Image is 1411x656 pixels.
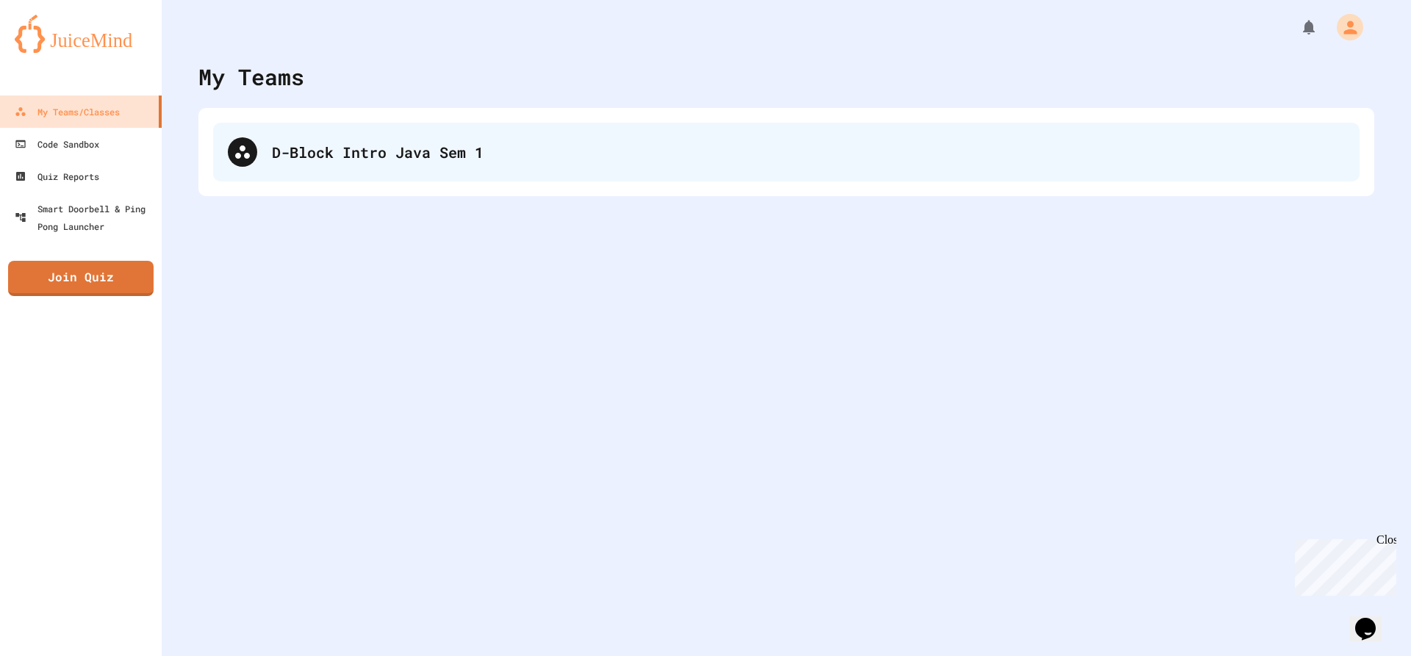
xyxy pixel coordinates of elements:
div: Smart Doorbell & Ping Pong Launcher [15,200,156,235]
a: Join Quiz [8,261,154,296]
div: D-Block Intro Java Sem 1 [213,123,1360,181]
div: Quiz Reports [15,167,99,185]
iframe: chat widget [1349,597,1396,641]
div: Chat with us now!Close [6,6,101,93]
div: D-Block Intro Java Sem 1 [272,141,1345,163]
div: Code Sandbox [15,135,99,153]
div: My Teams [198,60,304,93]
div: My Teams/Classes [15,103,120,120]
div: My Notifications [1273,15,1321,40]
div: My Account [1321,10,1367,44]
img: logo-orange.svg [15,15,147,53]
iframe: chat widget [1289,533,1396,596]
